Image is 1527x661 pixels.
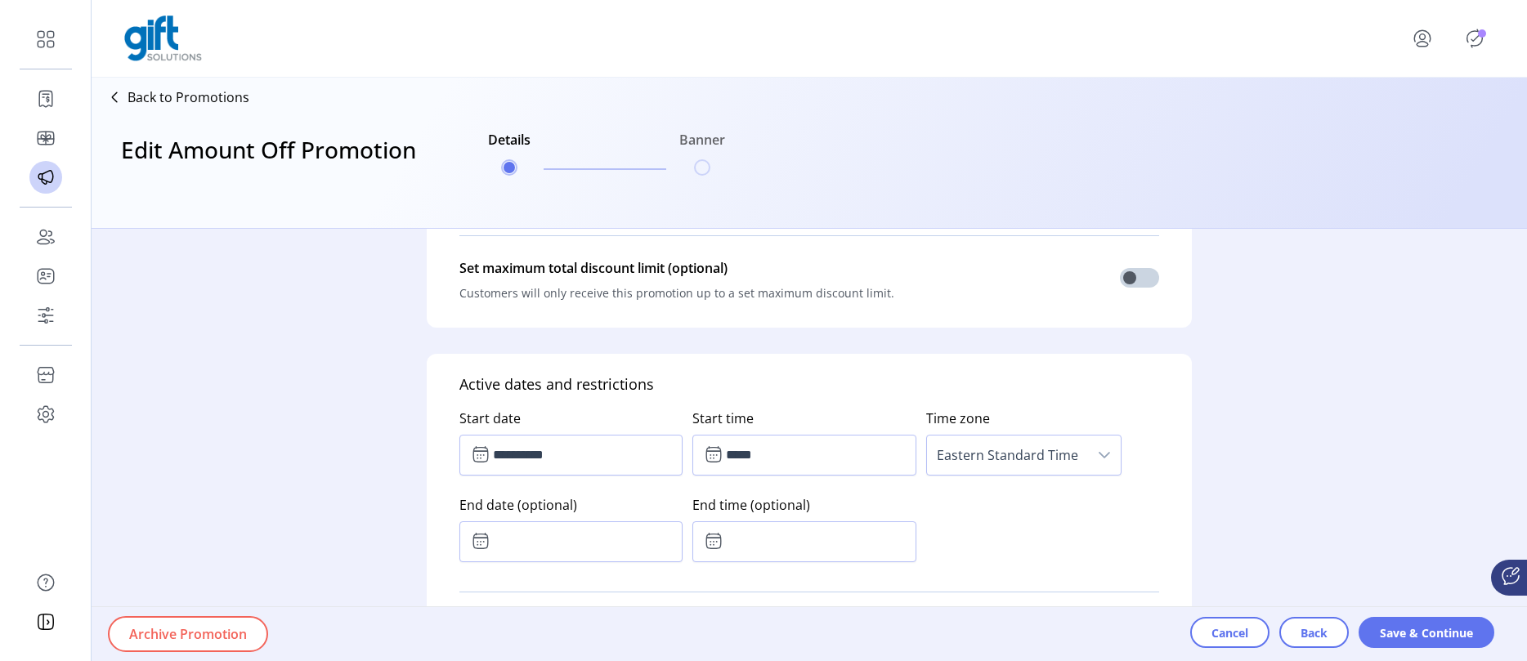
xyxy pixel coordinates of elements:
button: Archive Promotion [108,616,268,652]
label: Start time [692,402,916,435]
h5: Active dates and restrictions [459,373,654,395]
span: Save & Continue [1380,624,1473,641]
p: Back to Promotions [128,87,249,107]
p: Customers will only receive this promotion up to a set maximum discount limit. [459,278,894,308]
span: Cancel [1211,624,1248,641]
button: Back [1279,617,1349,648]
span: Back [1301,624,1328,641]
span: Eastern Standard Time [927,435,1088,475]
p: Set maximum total discount limit (optional) [459,258,894,278]
button: Save & Continue [1359,617,1494,648]
button: Publisher Panel [1462,25,1488,51]
label: Time zone [926,402,1159,435]
div: dropdown trigger [1088,435,1121,475]
label: Start date [459,402,683,435]
label: End date (optional) [459,489,683,521]
img: logo [124,16,202,61]
label: End time (optional) [692,489,916,521]
span: Archive Promotion [129,624,247,644]
button: menu [1390,19,1462,58]
h3: Edit Amount Off Promotion [121,132,416,199]
h6: Details [488,130,531,159]
button: Cancel [1190,617,1270,648]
